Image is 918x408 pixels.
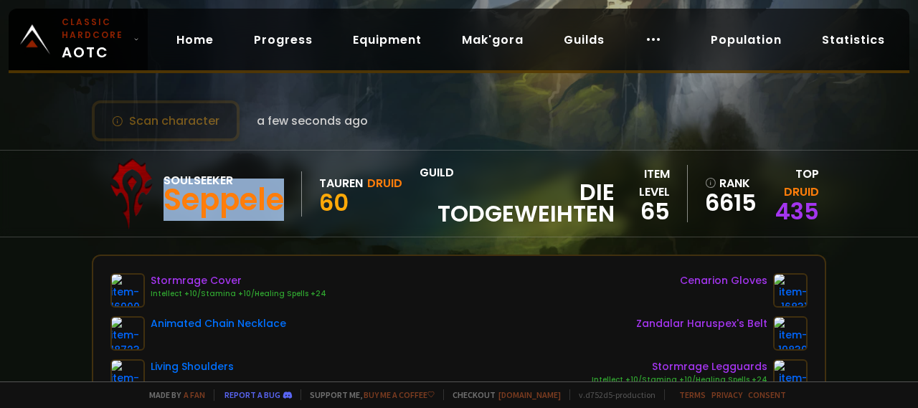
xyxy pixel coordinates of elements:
[592,359,767,374] div: Stormrage Legguards
[773,316,808,351] img: item-19839
[151,359,234,374] div: Living Shoulders
[257,112,368,130] span: a few seconds ago
[705,174,753,192] div: rank
[443,389,561,400] span: Checkout
[592,374,767,386] div: Intellect +10/Stamina +10/Healing Spells +24
[615,201,670,222] div: 65
[705,192,753,214] a: 6615
[141,389,205,400] span: Made by
[784,184,819,200] span: Druid
[110,273,145,308] img: item-16900
[636,316,767,331] div: Zandalar Haruspex's Belt
[615,165,670,201] div: item level
[301,389,435,400] span: Support me,
[92,100,240,141] button: Scan character
[420,163,615,224] div: guild
[679,389,706,400] a: Terms
[450,25,535,54] a: Mak'gora
[810,25,896,54] a: Statistics
[498,389,561,400] a: [DOMAIN_NAME]
[242,25,324,54] a: Progress
[569,389,656,400] span: v. d752d5 - production
[420,181,615,224] span: Die Todgeweihten
[151,273,326,288] div: Stormrage Cover
[184,389,205,400] a: a fan
[165,25,225,54] a: Home
[699,25,793,54] a: Population
[680,273,767,288] div: Cenarion Gloves
[367,174,402,192] div: Druid
[110,316,145,351] img: item-18723
[775,195,819,227] a: 435
[62,16,128,42] small: Classic Hardcore
[151,288,326,300] div: Intellect +10/Stamina +10/Healing Spells +24
[164,189,284,211] div: Seppele
[773,359,808,394] img: item-16901
[9,9,148,70] a: Classic HardcoreAOTC
[748,389,786,400] a: Consent
[341,25,433,54] a: Equipment
[62,16,128,63] span: AOTC
[110,359,145,394] img: item-15061
[711,389,742,400] a: Privacy
[364,389,435,400] a: Buy me a coffee
[151,316,286,331] div: Animated Chain Necklace
[552,25,616,54] a: Guilds
[319,186,349,219] span: 60
[319,174,363,192] div: Tauren
[164,171,284,189] div: Soulseeker
[224,389,280,400] a: Report a bug
[762,165,819,201] div: Top
[773,273,808,308] img: item-16831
